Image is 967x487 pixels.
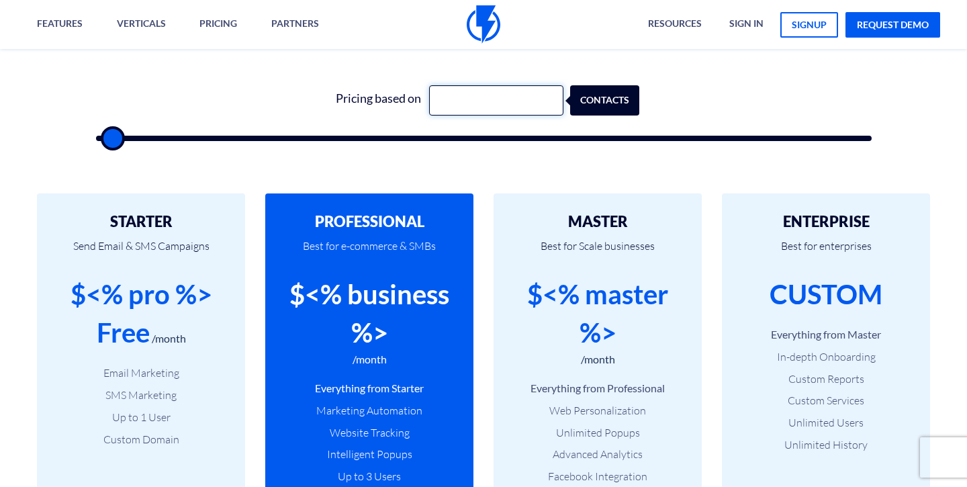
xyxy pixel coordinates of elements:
div: $<% business %> [285,275,453,352]
li: Email Marketing [57,365,225,381]
div: /month [581,352,615,367]
li: Web Personalization [514,403,682,418]
p: Send Email & SMS Campaigns [57,230,225,275]
li: Custom Reports [742,371,910,387]
li: Website Tracking [285,425,453,441]
li: Marketing Automation [285,403,453,418]
li: Up to 1 User [57,410,225,425]
h2: ENTERPRISE [742,214,910,230]
li: Up to 3 Users [285,469,453,484]
p: Best for e-commerce & SMBs [285,230,453,275]
h2: PROFESSIONAL [285,214,453,230]
li: Custom Services [742,393,910,408]
div: $<% master %> [514,275,682,352]
li: In-depth Onboarding [742,349,910,365]
p: Best for Scale businesses [514,230,682,275]
div: Pricing based on [328,85,429,116]
h2: MASTER [514,214,682,230]
li: Everything from Professional [514,381,682,396]
li: Unlimited History [742,437,910,453]
p: Best for enterprises [742,230,910,275]
div: CUSTOM [770,275,882,314]
li: Intelligent Popups [285,447,453,462]
div: contacts [584,85,653,116]
a: signup [780,12,838,38]
li: Unlimited Users [742,415,910,431]
li: Unlimited Popups [514,425,682,441]
div: $<% pro %> [71,275,212,314]
a: request demo [845,12,940,38]
div: Free [97,314,150,352]
h2: STARTER [57,214,225,230]
li: Everything from Master [742,327,910,343]
li: Everything from Starter [285,381,453,396]
li: SMS Marketing [57,388,225,403]
li: Custom Domain [57,432,225,447]
div: /month [353,352,387,367]
li: Facebook Integration [514,469,682,484]
li: Advanced Analytics [514,447,682,462]
div: /month [152,331,186,347]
